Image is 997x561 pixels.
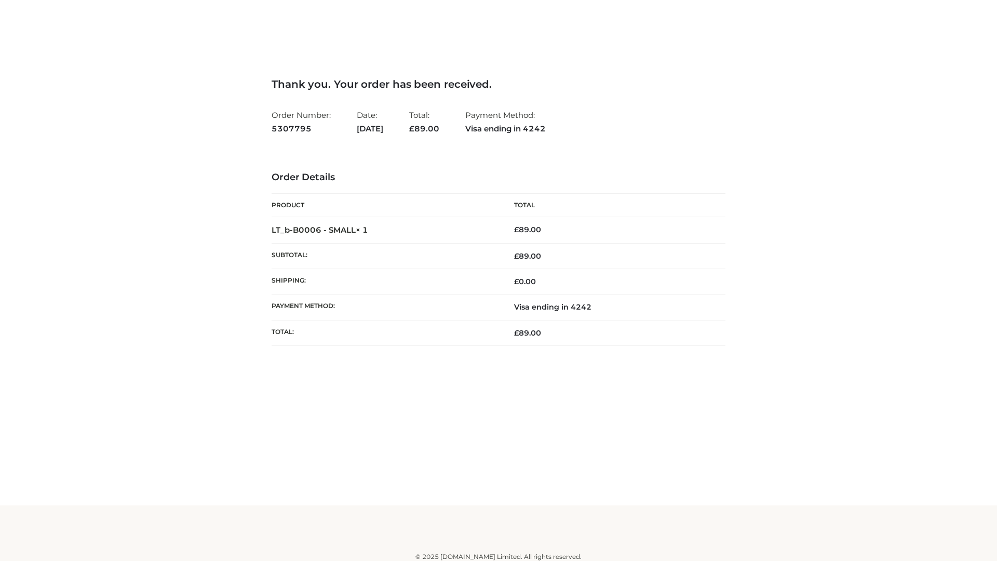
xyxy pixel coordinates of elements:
li: Date: [357,106,383,138]
li: Order Number: [272,106,331,138]
bdi: 89.00 [514,225,541,234]
li: Payment Method: [465,106,546,138]
strong: Visa ending in 4242 [465,122,546,136]
h3: Order Details [272,172,725,183]
th: Product [272,194,498,217]
strong: × 1 [356,225,368,235]
span: 89.00 [409,124,439,133]
span: 89.00 [514,251,541,261]
span: £ [514,277,519,286]
th: Shipping: [272,269,498,295]
span: £ [409,124,414,133]
span: £ [514,251,519,261]
li: Total: [409,106,439,138]
h3: Thank you. Your order has been received. [272,78,725,90]
strong: LT_b-B0006 - SMALL [272,225,368,235]
th: Total [498,194,725,217]
bdi: 0.00 [514,277,536,286]
strong: [DATE] [357,122,383,136]
span: £ [514,225,519,234]
th: Subtotal: [272,243,498,269]
span: 89.00 [514,328,541,338]
th: Payment method: [272,295,498,320]
th: Total: [272,320,498,345]
strong: 5307795 [272,122,331,136]
span: £ [514,328,519,338]
td: Visa ending in 4242 [498,295,725,320]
